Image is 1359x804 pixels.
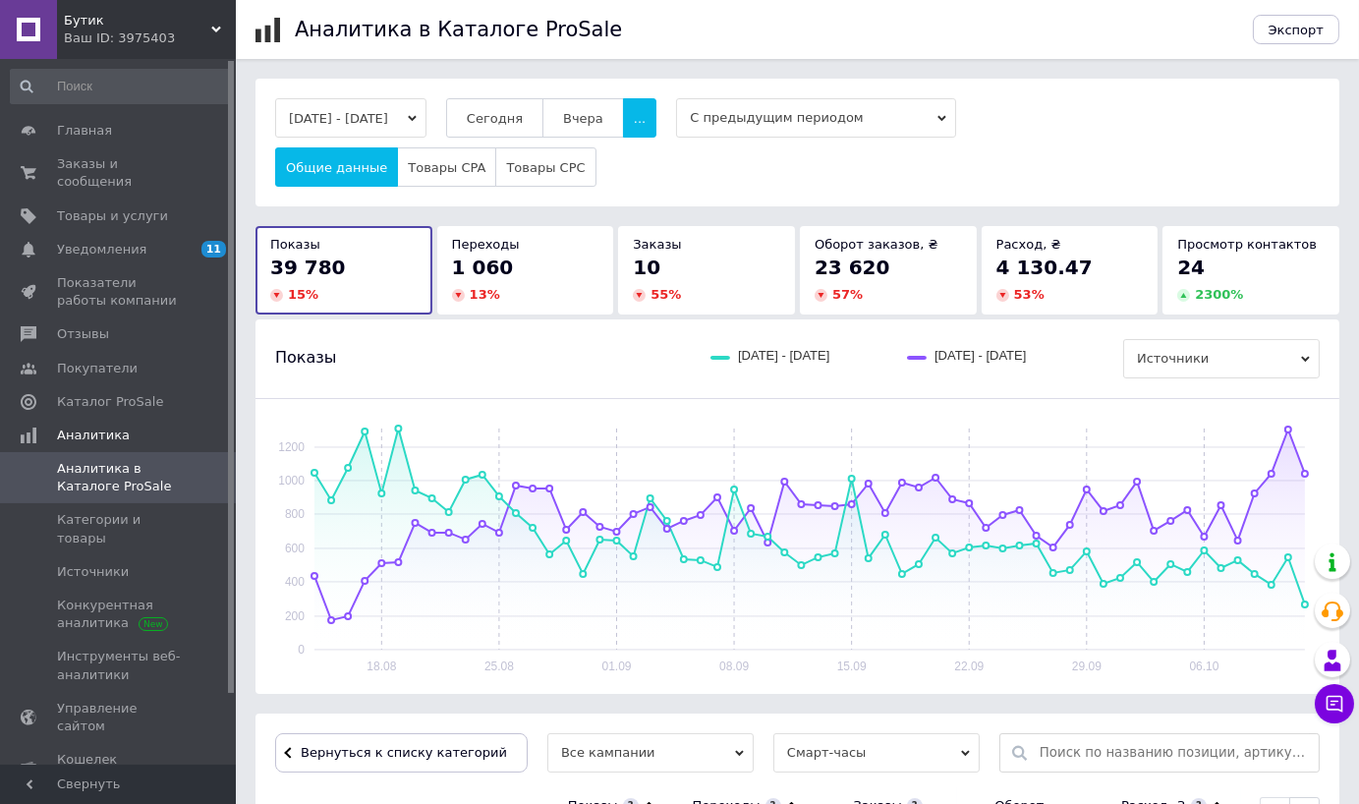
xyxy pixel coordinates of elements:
button: Товары CPA [397,147,496,187]
button: ... [623,98,656,138]
span: Заказы [633,237,681,252]
text: 15.09 [837,660,867,673]
span: Вернуться к списку категорий [296,745,507,760]
span: 11 [201,241,226,258]
text: 29.09 [1072,660,1102,673]
span: Источники [57,563,129,581]
text: 0 [298,643,305,657]
h1: Аналитика в Каталоге ProSale [295,18,622,41]
span: Общие данные [286,160,387,175]
span: Просмотр контактов [1177,237,1317,252]
text: 1200 [278,440,305,454]
button: Вчера [542,98,624,138]
span: 1 060 [452,256,514,279]
button: [DATE] - [DATE] [275,98,426,138]
text: 800 [285,507,305,521]
text: 25.08 [484,660,514,673]
span: Конкурентная аналитика [57,597,182,632]
span: Товары и услуги [57,207,168,225]
span: Отзывы [57,325,109,343]
span: 10 [633,256,660,279]
text: 18.08 [367,660,396,673]
span: Источники [1123,339,1320,378]
input: Поиск по названию позиции, артикулу, поисковым запросам [1040,734,1309,772]
span: 23 620 [815,256,890,279]
span: Каталог ProSale [57,393,163,411]
span: 4 130.47 [996,256,1093,279]
span: Товары CPA [408,160,485,175]
button: Экспорт [1253,15,1339,44]
span: Расход, ₴ [996,237,1061,252]
span: Переходы [452,237,520,252]
span: 39 780 [270,256,346,279]
text: 22.09 [954,660,984,673]
input: Поиск [10,69,231,104]
text: 400 [285,575,305,589]
span: Сегодня [467,111,523,126]
span: Управление сайтом [57,700,182,735]
button: Общие данные [275,147,398,187]
span: Показатели работы компании [57,274,182,310]
span: С предыдущим периодом [676,98,956,138]
span: Главная [57,122,112,140]
text: 08.09 [719,660,749,673]
span: Экспорт [1269,23,1324,37]
text: 06.10 [1190,660,1219,673]
button: Чат с покупателем [1315,684,1354,723]
text: 01.09 [602,660,632,673]
span: Оборот заказов, ₴ [815,237,938,252]
text: 600 [285,542,305,555]
span: Смарт-часы [773,733,980,773]
div: Ваш ID: 3975403 [64,29,236,47]
button: Сегодня [446,98,543,138]
span: Бутик [64,12,211,29]
span: Показы [270,237,320,252]
span: Уведомления [57,241,146,258]
button: Вернуться к списку категорий [275,733,528,773]
span: Товары CPC [506,160,585,175]
span: Аналитика [57,427,130,444]
span: Показы [275,347,336,369]
span: 24 [1177,256,1205,279]
span: Заказы и сообщения [57,155,182,191]
text: 200 [285,609,305,623]
span: 13 % [470,287,500,302]
span: Кошелек компании [57,751,182,786]
span: 55 % [651,287,681,302]
span: Все кампании [547,733,754,773]
span: 15 % [288,287,318,302]
span: Покупатели [57,360,138,377]
button: Товары CPC [495,147,595,187]
span: ... [634,111,646,126]
span: 53 % [1014,287,1045,302]
span: 2300 % [1195,287,1243,302]
span: Аналитика в Каталоге ProSale [57,460,182,495]
span: Инструменты веб-аналитики [57,648,182,683]
span: Вчера [563,111,603,126]
span: Категории и товары [57,511,182,546]
text: 1000 [278,474,305,488]
span: 57 % [832,287,863,302]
